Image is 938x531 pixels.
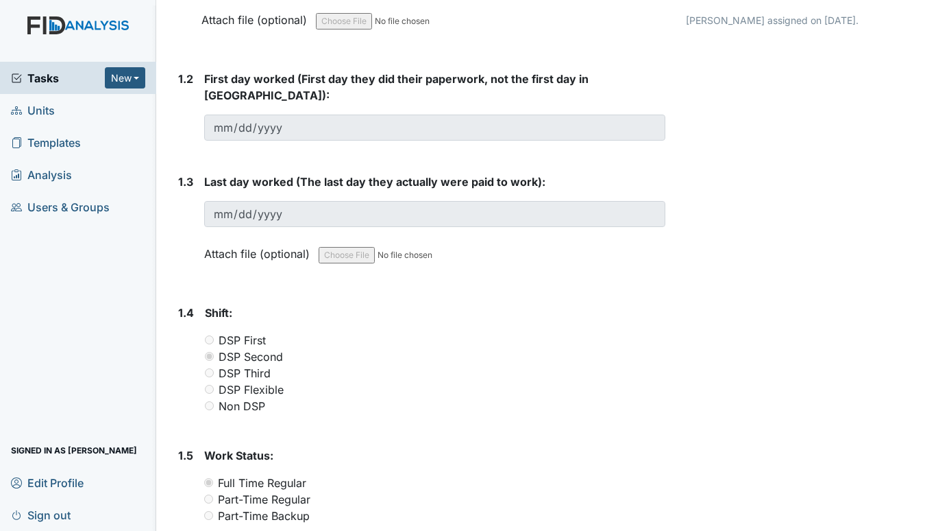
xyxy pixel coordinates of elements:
[219,365,271,381] label: DSP Third
[105,67,146,88] button: New
[686,13,922,27] p: [PERSON_NAME] assigned on [DATE].
[218,491,310,508] label: Part-Time Regular
[204,449,273,462] span: Work Status:
[11,504,71,526] span: Sign out
[11,132,81,153] span: Templates
[11,164,72,185] span: Analysis
[178,174,193,190] label: 1.3
[219,381,284,398] label: DSP Flexible
[178,305,194,321] label: 1.4
[204,72,589,102] span: First day worked (First day they did their paperwork, not the first day in [GEOGRAPHIC_DATA]):
[205,352,214,361] input: DSP Second
[219,349,283,365] label: DSP Second
[204,175,545,189] span: Last day worked (The last day they actually were paid to work):
[11,196,110,217] span: Users & Groups
[11,70,105,86] a: Tasks
[205,401,214,410] input: Non DSP
[218,475,306,491] label: Full Time Regular
[205,306,232,320] span: Shift:
[178,71,193,87] label: 1.2
[11,472,84,493] span: Edit Profile
[204,511,213,520] input: Part-Time Backup
[201,4,312,28] label: Attach file (optional)
[11,99,55,121] span: Units
[219,332,266,349] label: DSP First
[219,398,265,414] label: Non DSP
[11,440,137,461] span: Signed in as [PERSON_NAME]
[204,478,213,487] input: Full Time Regular
[205,385,214,394] input: DSP Flexible
[205,368,214,377] input: DSP Third
[204,495,213,504] input: Part-Time Regular
[204,238,315,262] label: Attach file (optional)
[178,447,193,464] label: 1.5
[205,335,214,344] input: DSP First
[218,508,310,524] label: Part-Time Backup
